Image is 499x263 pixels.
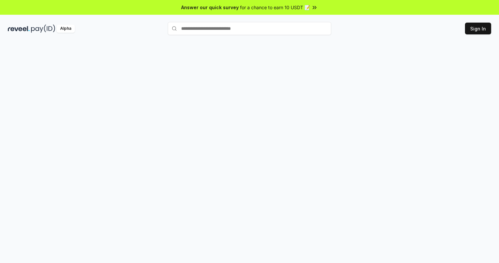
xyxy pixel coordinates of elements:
button: Sign In [465,23,491,34]
span: for a chance to earn 10 USDT 📝 [240,4,310,11]
div: Alpha [57,25,75,33]
img: pay_id [31,25,55,33]
img: reveel_dark [8,25,30,33]
span: Answer our quick survey [181,4,239,11]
